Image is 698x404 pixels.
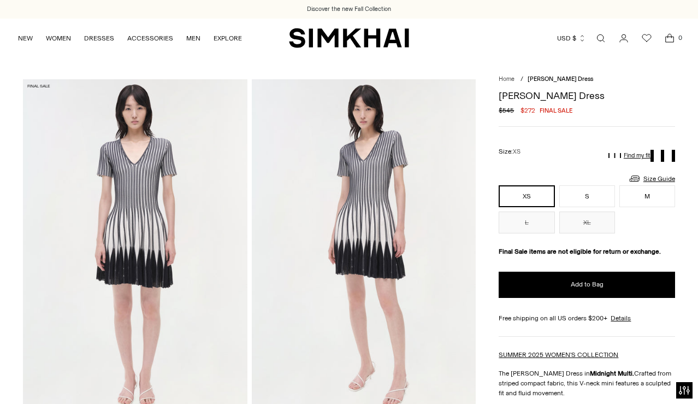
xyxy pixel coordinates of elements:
[557,26,586,50] button: USD $
[499,106,514,115] s: $545
[499,368,675,398] p: The [PERSON_NAME] Dress in Crafted from striped compact fabric, this V-neck mini features a sculp...
[499,272,675,298] button: Add to Bag
[499,75,514,83] a: Home
[513,148,520,155] span: XS
[289,27,409,49] a: SIMKHAI
[590,370,634,377] strong: Midnight Multi.
[214,26,242,50] a: EXPLORE
[499,91,675,101] h1: [PERSON_NAME] Dress
[520,106,535,115] span: $272
[18,26,33,50] a: NEW
[127,26,173,50] a: ACCESSORIES
[307,5,391,14] a: Discover the new Fall Collection
[619,185,675,207] button: M
[590,27,612,49] a: Open search modal
[186,26,200,50] a: MEN
[528,75,593,83] span: [PERSON_NAME] Dress
[84,26,114,50] a: DRESSES
[611,313,631,323] a: Details
[46,26,71,50] a: WOMEN
[499,351,618,359] a: SUMMER 2025 WOMEN'S COLLECTION
[499,313,675,323] div: Free shipping on all US orders $200+
[559,212,615,233] button: XL
[499,185,554,207] button: XS
[559,185,615,207] button: S
[659,27,681,49] a: Open cart modal
[675,33,685,43] span: 0
[499,212,554,233] button: L
[499,75,675,84] nav: breadcrumbs
[499,248,661,255] strong: Final Sale items are not eligible for return or exchange.
[499,147,520,157] label: Size:
[571,280,604,289] span: Add to Bag
[636,27,658,49] a: Wishlist
[613,27,635,49] a: Go to the account page
[520,75,523,84] div: /
[628,172,675,185] a: Size Guide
